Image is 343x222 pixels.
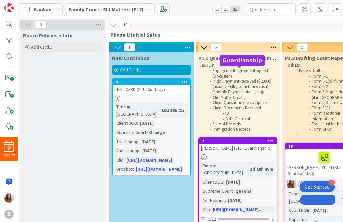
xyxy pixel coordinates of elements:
div: [DATE] [138,120,155,127]
span: : [342,194,343,201]
div: Time in [GEOGRAPHIC_DATA] [287,190,342,205]
div: [DATE] [311,207,328,214]
li: Monthly Payment plan set up. [206,89,276,95]
a: [URL][DOMAIN_NAME] [126,157,172,163]
div: 9 [113,79,190,85]
span: : [140,147,141,154]
span: 6 [210,43,221,51]
li: Initial Payment Received ($2,000) (usually Zelle, sometimes cash) [206,79,276,90]
img: Visit kanbanzone.com [4,3,14,12]
a: [URL][DOMAIN_NAME] [136,166,182,172]
div: [DATE] [140,138,157,145]
li: Birth Certificate [206,116,276,122]
img: AR [4,193,14,203]
span: : [137,120,138,127]
span: : [310,207,311,214]
li: Immigration Records [206,127,276,132]
li: Client Questionnaire complete [206,100,276,105]
span: 9 [7,146,11,150]
div: 2nd Hearing [115,147,140,154]
img: AR [287,180,296,188]
span: : [146,129,147,136]
a: [URL][DOMAIN_NAME].. [213,207,261,212]
div: 26[PERSON_NAME] (SIJ - Guardianship) [199,138,277,152]
span: : [139,138,140,145]
div: Client DOB [115,120,137,127]
div: Time in [GEOGRAPHIC_DATA] [115,103,159,118]
span: : [159,107,160,114]
a: 9TEST CARD (SIJ - Custody)Time in [GEOGRAPHIC_DATA]:13d 19h 21mClient DOB:[DATE]Supreme Court:Ora... [112,78,191,175]
div: [DATE] [226,197,243,204]
li: Engagement agreement signed (Docusign) [206,68,276,79]
div: [DATE] [224,178,242,186]
p: Task List: [200,63,276,68]
li: Client Documents Received [206,105,276,111]
div: TEST CARD (SIJ - Custody) [113,85,190,94]
div: Clio [115,156,124,164]
span: Kanban [34,5,52,13]
div: Supreme Court [201,188,233,195]
span: 0 [35,21,46,29]
b: Family Court - SIJ Matters (FL2) [69,6,144,12]
span: 1x [213,6,221,12]
div: Clio [201,206,210,213]
div: Time in [GEOGRAPHIC_DATA] [201,162,247,176]
div: 1st Hearing [201,197,225,204]
li: ID [206,111,276,116]
span: Add Card... [120,67,141,73]
span: 1 [124,43,135,51]
div: 4 [329,180,335,186]
span: : [223,178,224,186]
span: P1.1 Questionnaire and Documents [198,55,277,61]
li: Clio Matter Created [206,95,276,100]
span: 13 [120,21,131,29]
span: 3x [230,6,239,12]
span: New Card Inbox [112,55,149,61]
div: 9 [116,80,190,84]
input: Quick Filter... [246,3,296,15]
div: 1d 18h 48m [248,166,275,173]
div: 26 [202,139,277,143]
div: [PERSON_NAME] (SIJ - Guardianship) [199,144,277,152]
div: Dropbox [115,166,133,173]
span: : [225,197,226,204]
span: : [233,188,234,195]
span: : [133,166,134,173]
span: 5 [297,43,308,51]
span: : [210,206,211,213]
span: Board Policies + Info [23,32,73,39]
div: Orange [147,129,167,136]
div: [DATE] [141,147,158,154]
div: Queens [234,188,253,195]
span: : [247,166,248,173]
li: School Records [206,122,276,127]
span: 2x [221,6,230,12]
div: Client DOB [201,178,223,186]
div: 13d 19h 21m [160,107,188,114]
span: : [124,156,125,164]
div: 9TEST CARD (SIJ - Custody) [113,79,190,94]
h5: Guardianship [222,57,262,64]
div: 26 [199,138,277,144]
div: S [4,210,14,219]
div: Open Get Started checklist, remaining modules: 4 [300,181,335,192]
div: 1st Hearing [115,138,139,145]
div: Supreme Court [115,129,146,136]
div: Get Started [305,184,329,190]
span: Add Card... [31,44,52,50]
div: Client DOB [287,207,310,214]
